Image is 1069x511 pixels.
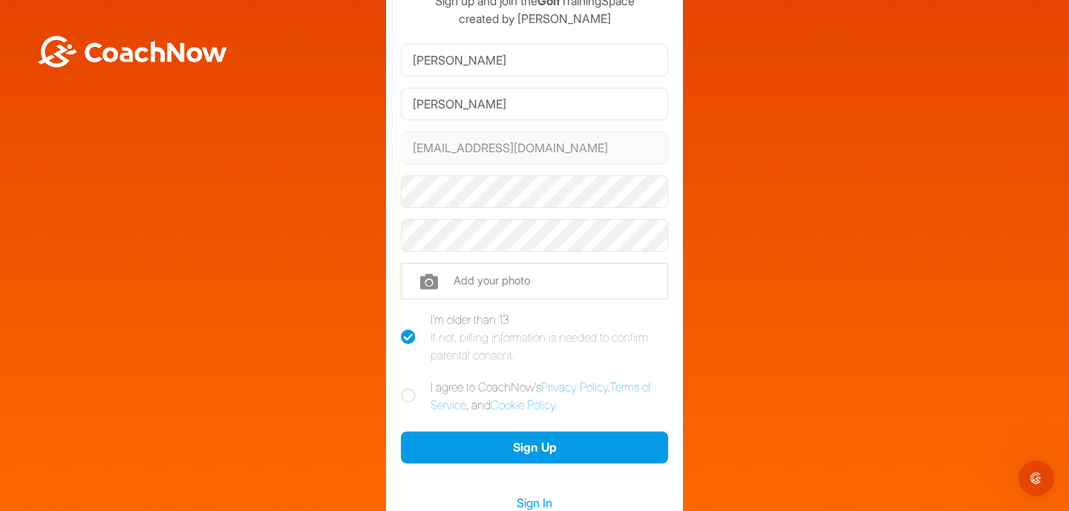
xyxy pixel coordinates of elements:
[431,328,668,364] div: If not, billing information is needed to confirm parental consent.
[491,397,555,412] a: Cookie Policy
[431,380,651,412] a: Terms of Service
[401,44,668,77] input: First Name
[401,88,668,120] input: Last Name
[401,10,668,27] p: created by [PERSON_NAME]
[401,131,668,164] input: Email
[401,432,668,463] button: Sign Up
[431,310,668,364] div: I'm older than 13
[541,380,608,394] a: Privacy Policy
[1019,460,1054,496] iframe: Intercom live chat
[36,36,229,68] img: BwLJSsUCoWCh5upNqxVrqldRgqLPVwmV24tXu5FoVAoFEpwwqQ3VIfuoInZCoVCoTD4vwADAC3ZFMkVEQFDAAAAAElFTkSuQmCC
[401,378,668,414] label: I agree to CoachNow's , , and .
